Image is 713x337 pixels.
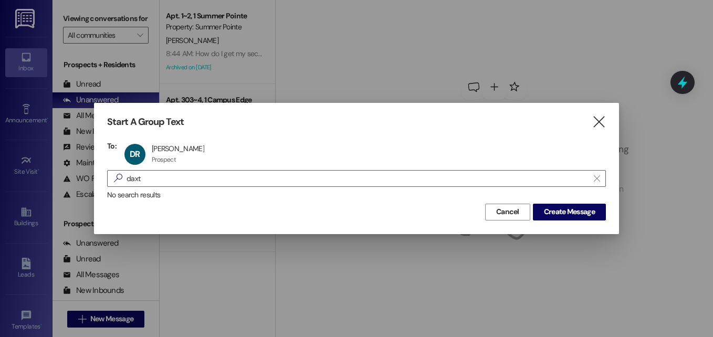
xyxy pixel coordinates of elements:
[496,206,519,217] span: Cancel
[107,116,184,128] h3: Start A Group Text
[485,204,530,220] button: Cancel
[130,149,140,160] span: DR
[127,171,589,186] input: Search for any contact or apartment
[594,174,600,183] i: 
[533,204,606,220] button: Create Message
[110,173,127,184] i: 
[152,144,204,153] div: [PERSON_NAME]
[107,141,117,151] h3: To:
[544,206,595,217] span: Create Message
[152,155,176,164] div: Prospect
[589,171,605,186] button: Clear text
[107,189,606,201] div: No search results
[592,117,606,128] i: 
